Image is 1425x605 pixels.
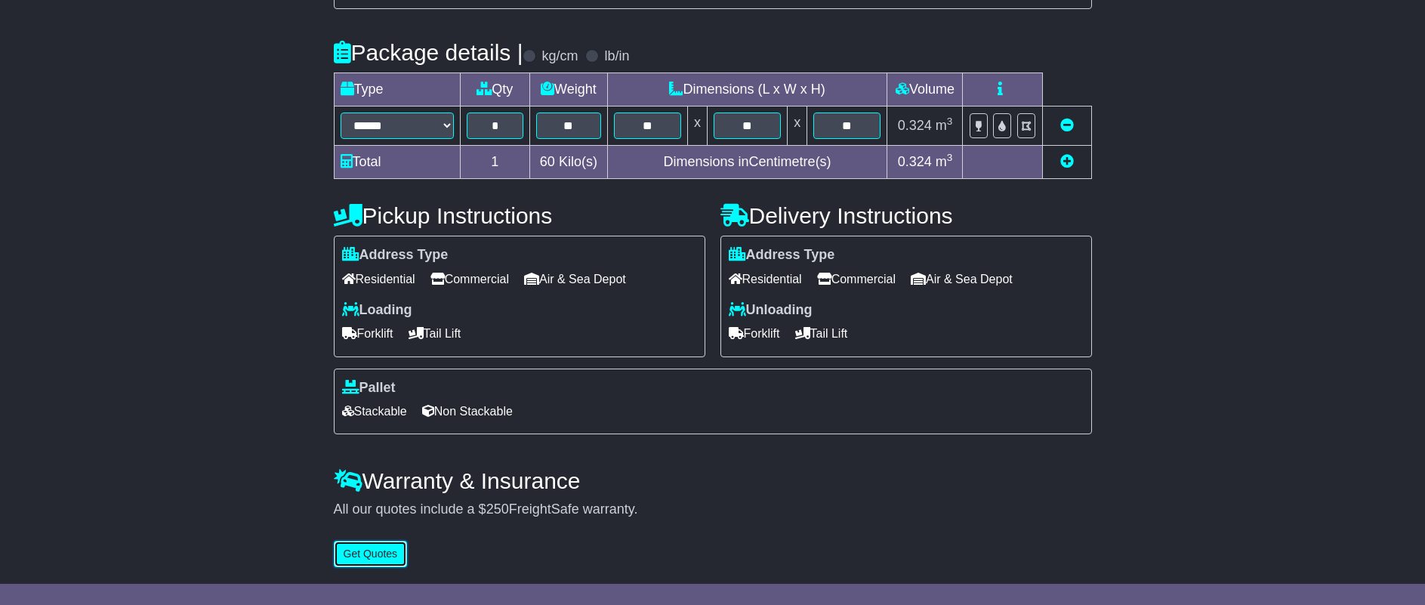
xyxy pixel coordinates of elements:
label: Address Type [342,247,449,264]
span: Air & Sea Depot [911,267,1013,291]
label: lb/in [604,48,629,65]
span: Air & Sea Depot [524,267,626,291]
sup: 3 [947,116,953,127]
label: kg/cm [541,48,578,65]
label: Loading [342,302,412,319]
a: Remove this item [1060,118,1074,133]
td: Volume [887,73,963,106]
td: x [687,106,707,146]
span: m [936,118,953,133]
span: 250 [486,502,509,517]
td: Weight [530,73,608,106]
span: Residential [342,267,415,291]
span: Residential [729,267,802,291]
span: Commercial [430,267,509,291]
span: Stackable [342,400,407,423]
td: x [788,106,807,146]
h4: Package details | [334,40,523,65]
td: 1 [460,146,530,179]
td: Kilo(s) [530,146,608,179]
sup: 3 [947,152,953,163]
span: Tail Lift [409,322,461,345]
td: Total [334,146,460,179]
td: Qty [460,73,530,106]
span: Forklift [729,322,780,345]
div: All our quotes include a $ FreightSafe warranty. [334,502,1092,518]
label: Unloading [729,302,813,319]
span: Forklift [342,322,393,345]
a: Add new item [1060,154,1074,169]
span: 0.324 [898,118,932,133]
button: Get Quotes [334,541,408,567]
h4: Pickup Instructions [334,203,705,228]
label: Pallet [342,380,396,397]
span: 60 [540,154,555,169]
h4: Warranty & Insurance [334,468,1092,493]
span: Non Stackable [422,400,513,423]
span: Commercial [817,267,896,291]
td: Dimensions in Centimetre(s) [607,146,887,179]
label: Address Type [729,247,835,264]
td: Dimensions (L x W x H) [607,73,887,106]
h4: Delivery Instructions [720,203,1092,228]
span: m [936,154,953,169]
td: Type [334,73,460,106]
span: 0.324 [898,154,932,169]
span: Tail Lift [795,322,848,345]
